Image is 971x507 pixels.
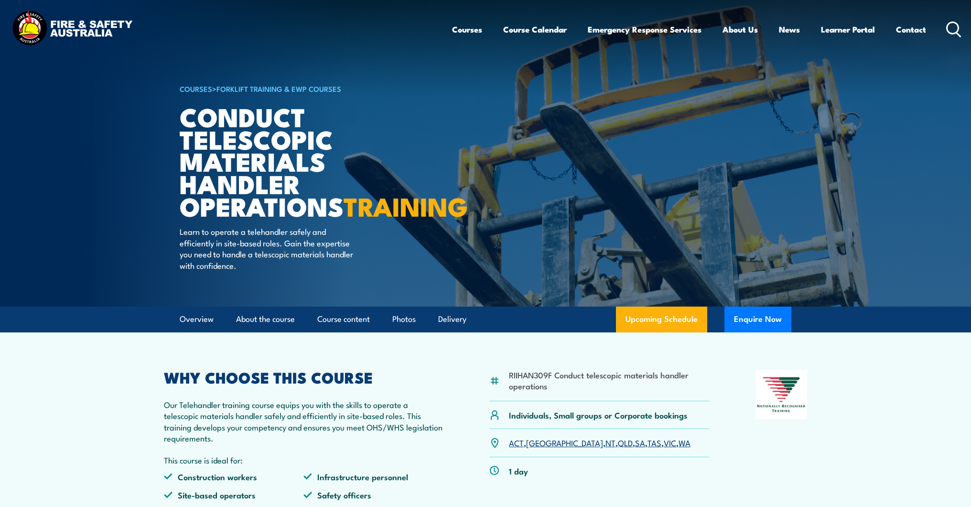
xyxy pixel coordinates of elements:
[164,489,303,500] li: Site-based operators
[164,471,303,482] li: Construction workers
[180,105,416,217] h1: Conduct Telescopic Materials Handler Operations
[664,437,676,448] a: VIC
[635,437,645,448] a: SA
[616,307,707,332] a: Upcoming Schedule
[509,369,709,392] li: RIIHAN309F Conduct telescopic materials handler operations
[509,409,688,420] p: Individuals, Small groups or Corporate bookings
[503,17,567,42] a: Course Calendar
[180,226,354,271] p: Learn to operate a telehandler safely and efficiently in site-based roles. Gain the expertise you...
[164,399,443,444] p: Our Telehandler training course equips you with the skills to operate a telescopic materials hand...
[180,83,212,94] a: COURSES
[588,17,701,42] a: Emergency Response Services
[724,307,791,332] button: Enquire Now
[618,437,633,448] a: QLD
[723,17,758,42] a: About Us
[164,370,443,384] h2: WHY CHOOSE THIS COURSE
[526,437,603,448] a: [GEOGRAPHIC_DATA]
[236,307,295,332] a: About the course
[438,307,466,332] a: Delivery
[392,307,416,332] a: Photos
[821,17,875,42] a: Learner Portal
[180,83,416,94] h6: >
[647,437,661,448] a: TAS
[317,307,370,332] a: Course content
[779,17,800,42] a: News
[452,17,482,42] a: Courses
[344,186,468,225] strong: TRAINING
[896,17,926,42] a: Contact
[509,465,528,476] p: 1 day
[303,489,443,500] li: Safety officers
[216,83,341,94] a: Forklift Training & EWP Courses
[605,437,615,448] a: NT
[509,437,690,448] p: , , , , , , ,
[755,370,807,419] img: Nationally Recognised Training logo.
[509,437,524,448] a: ACT
[679,437,690,448] a: WA
[164,454,443,465] p: This course is ideal for:
[180,307,214,332] a: Overview
[303,471,443,482] li: Infrastructure personnel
